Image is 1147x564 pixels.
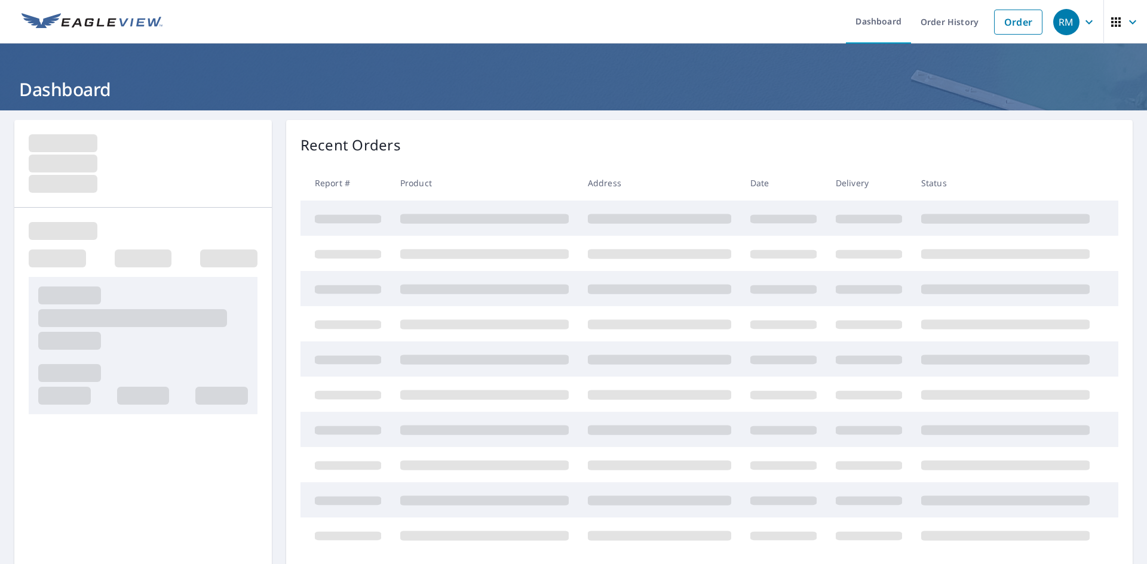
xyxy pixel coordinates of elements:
h1: Dashboard [14,77,1133,101]
th: Address [578,165,741,201]
th: Product [391,165,578,201]
th: Status [912,165,1099,201]
img: EV Logo [22,13,162,31]
th: Delivery [826,165,912,201]
p: Recent Orders [300,134,401,156]
th: Report # [300,165,391,201]
a: Order [994,10,1042,35]
div: RM [1053,9,1079,35]
th: Date [741,165,826,201]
